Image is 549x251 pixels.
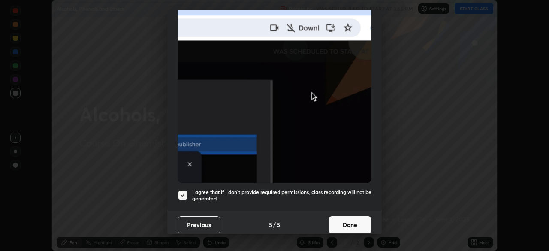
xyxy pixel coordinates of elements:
[277,220,280,229] h4: 5
[192,189,371,202] h5: I agree that if I don't provide required permissions, class recording will not be generated
[269,220,272,229] h4: 5
[273,220,276,229] h4: /
[329,216,371,233] button: Done
[178,216,220,233] button: Previous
